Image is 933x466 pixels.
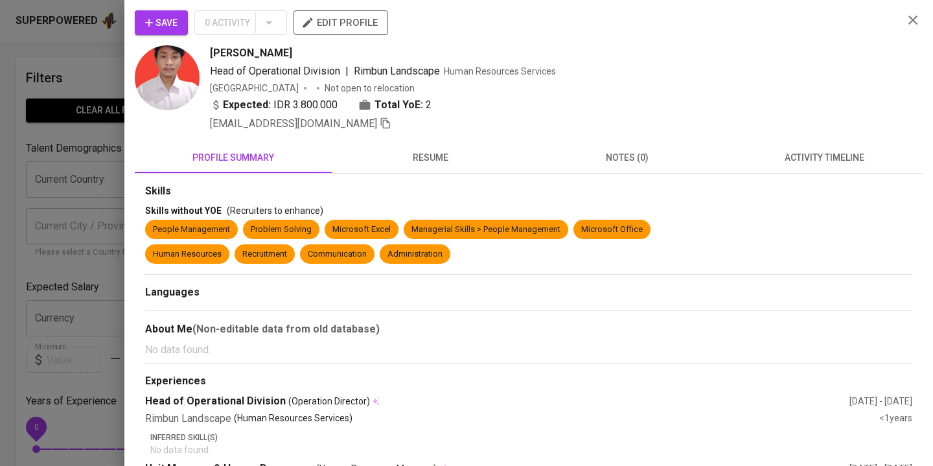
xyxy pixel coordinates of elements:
[234,412,352,426] p: (Human Resources Services)
[223,97,271,113] b: Expected:
[145,15,178,31] span: Save
[411,224,560,236] div: Managerial Skills > People Management
[332,224,391,236] div: Microsoft Excel
[192,323,380,335] b: (Non-editable data from old database)
[150,443,912,456] p: No data found.
[145,285,912,300] div: Languages
[426,97,432,113] span: 2
[879,412,912,426] div: <1 years
[150,432,912,443] p: Inferred Skill(s)
[294,17,388,27] a: edit profile
[444,66,556,76] span: Human Resources Services
[210,82,299,95] div: [GEOGRAPHIC_DATA]
[145,342,912,358] p: No data found.
[849,395,912,408] div: [DATE] - [DATE]
[340,150,521,166] span: resume
[153,224,230,236] div: People Management
[145,394,849,409] div: Head of Operational Division
[143,150,324,166] span: profile summary
[145,205,222,216] span: Skills without YOE
[294,10,388,35] button: edit profile
[304,14,378,31] span: edit profile
[536,150,718,166] span: notes (0)
[210,117,377,130] span: [EMAIL_ADDRESS][DOMAIN_NAME]
[153,248,222,261] div: Human Resources
[145,184,912,199] div: Skills
[145,321,912,337] div: About Me
[733,150,915,166] span: activity timeline
[345,64,349,79] span: |
[242,248,287,261] div: Recruitment
[145,412,879,426] div: Rimbun Landscape
[387,248,443,261] div: Administration
[325,82,415,95] p: Not open to relocation
[354,65,440,77] span: Rimbun Landscape
[210,45,292,61] span: [PERSON_NAME]
[308,248,367,261] div: Communication
[288,395,370,408] span: (Operation Director)
[135,10,188,35] button: Save
[145,374,912,389] div: Experiences
[581,224,643,236] div: Microsoft Office
[210,97,338,113] div: IDR 3.800.000
[251,224,312,236] div: Problem Solving
[210,65,340,77] span: Head of Operational Division
[374,97,423,113] b: Total YoE:
[135,45,200,110] img: 439a5d7e79f991eaa6629af4b510a77d.jpeg
[227,205,323,216] span: (Recruiters to enhance)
